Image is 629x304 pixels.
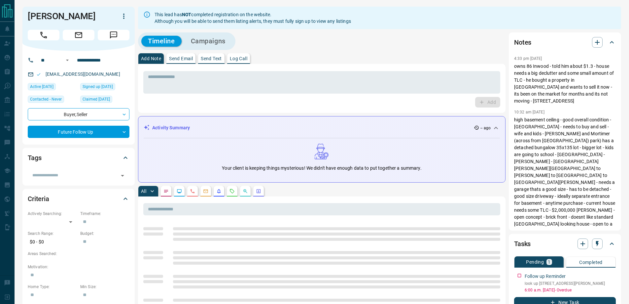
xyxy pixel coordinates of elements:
[514,56,542,61] p: 4:33 pm [DATE]
[203,189,208,194] svg: Emails
[36,72,41,77] svg: Email Valid
[80,83,129,92] div: Tue Jun 10 2025
[28,211,77,217] p: Actively Searching:
[579,260,603,265] p: Completed
[80,96,129,105] div: Tue Jun 10 2025
[28,83,77,92] div: Tue Jun 10 2025
[63,30,94,40] span: Email
[30,96,62,103] span: Contacted - Never
[63,56,71,64] button: Open
[514,63,616,105] p: owns 86 Inwood - told him about $1.3 - house needs a big declutter and some small amount of TLC -...
[190,189,195,194] svg: Calls
[80,211,129,217] p: Timeframe:
[480,125,491,131] p: -- ago
[80,284,129,290] p: Min Size:
[28,108,129,120] div: Buyer , Seller
[256,189,261,194] svg: Agent Actions
[201,56,222,61] p: Send Text
[230,56,247,61] p: Log Call
[28,126,129,138] div: Future Follow Up
[28,194,49,204] h2: Criteria
[144,122,500,134] div: Activity Summary-- ago
[46,71,120,77] a: [EMAIL_ADDRESS][DOMAIN_NAME]
[28,150,129,166] div: Tags
[514,34,616,50] div: Notes
[222,165,421,172] p: Your client is keeping things mysterious! We didn't have enough data to put together a summary.
[152,124,190,131] p: Activity Summary
[155,9,351,27] div: This lead has completed registration on the website. Although you will be able to send them listi...
[525,287,616,293] p: 6:00 a.m. [DATE] - Overdue
[229,189,235,194] svg: Requests
[514,110,544,114] p: 10:32 am [DATE]
[28,284,77,290] p: Home Type:
[169,56,193,61] p: Send Email
[28,237,77,247] p: $0 - $0
[98,30,129,40] span: Message
[525,281,616,286] p: look up [STREET_ADDRESS][PERSON_NAME]
[525,273,566,280] p: Follow up Reminder
[28,251,129,257] p: Areas Searched:
[141,189,146,194] p: All
[28,11,108,22] h1: [PERSON_NAME]
[83,96,110,103] span: Claimed [DATE]
[28,30,59,40] span: Call
[80,231,129,237] p: Budget:
[177,189,182,194] svg: Lead Browsing Activity
[141,56,161,61] p: Add Note
[28,231,77,237] p: Search Range:
[514,236,616,252] div: Tasks
[548,260,550,264] p: 1
[118,171,127,180] button: Open
[514,116,616,235] p: high basement ceiling - good overall condition - [GEOGRAPHIC_DATA] - needs to buy and sell - wife...
[514,239,531,249] h2: Tasks
[28,191,129,207] div: Criteria
[182,12,191,17] strong: NOT
[28,264,129,270] p: Motivation:
[216,189,222,194] svg: Listing Alerts
[526,260,544,264] p: Pending
[514,37,531,48] h2: Notes
[28,152,41,163] h2: Tags
[83,83,113,90] span: Signed up [DATE]
[184,36,232,47] button: Campaigns
[163,189,169,194] svg: Notes
[141,36,182,47] button: Timeline
[243,189,248,194] svg: Opportunities
[30,83,53,90] span: Active [DATE]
